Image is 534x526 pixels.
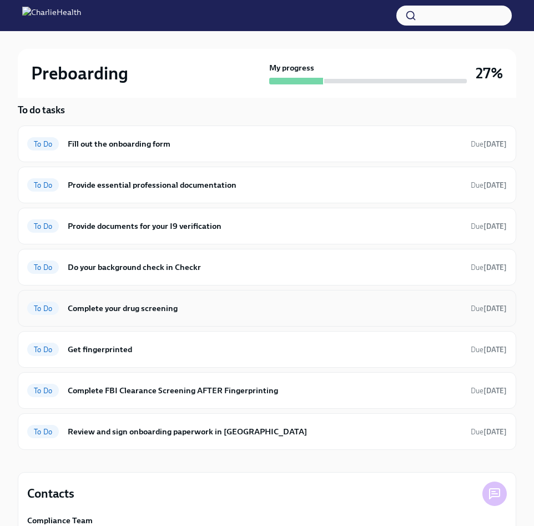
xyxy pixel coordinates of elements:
a: To DoDo your background check in CheckrDue[DATE] [27,258,507,276]
strong: [DATE] [483,387,507,395]
h6: Get fingerprinted [68,343,462,355]
h6: Complete FBI Clearance Screening AFTER Fingerprinting [68,384,462,397]
strong: [DATE] [483,140,507,148]
strong: [DATE] [483,181,507,189]
span: October 19th, 2025 09:00 [471,427,507,437]
a: To DoProvide essential professional documentationDue[DATE] [27,176,507,194]
span: October 11th, 2025 09:00 [471,139,507,149]
span: October 16th, 2025 09:00 [471,303,507,314]
h6: Provide essential professional documentation [68,179,462,191]
strong: My progress [269,62,314,73]
a: To DoComplete your drug screeningDue[DATE] [27,299,507,317]
span: Due [471,181,507,189]
span: To Do [27,140,59,148]
span: To Do [27,263,59,272]
span: To Do [27,222,59,231]
strong: [DATE] [483,222,507,231]
h4: Contacts [27,485,74,502]
h5: To do tasks [18,103,65,117]
a: To DoGet fingerprintedDue[DATE] [27,340,507,358]
strong: [DATE] [483,304,507,313]
a: To DoProvide documents for your I9 verificationDue[DATE] [27,217,507,235]
a: To DoFill out the onboarding formDue[DATE] [27,135,507,153]
span: October 16th, 2025 09:00 [471,221,507,232]
strong: Compliance Team [27,515,93,526]
span: Due [471,140,507,148]
a: To DoComplete FBI Clearance Screening AFTER FingerprintingDue[DATE] [27,382,507,399]
span: To Do [27,387,59,395]
h6: Review and sign onboarding paperwork in [GEOGRAPHIC_DATA] [68,425,462,438]
span: Due [471,428,507,436]
span: Due [471,387,507,395]
span: To Do [27,428,59,436]
img: CharlieHealth [22,7,81,24]
span: October 15th, 2025 09:00 [471,180,507,191]
strong: [DATE] [483,263,507,272]
span: To Do [27,181,59,189]
span: Due [471,345,507,354]
h3: 27% [476,63,503,83]
h6: Do your background check in Checkr [68,261,462,273]
a: To DoReview and sign onboarding paperwork in [GEOGRAPHIC_DATA]Due[DATE] [27,423,507,440]
span: Due [471,222,507,231]
h6: Complete your drug screening [68,302,462,314]
strong: [DATE] [483,345,507,354]
span: Due [471,304,507,313]
h6: Provide documents for your I9 verification [68,220,462,232]
h6: Fill out the onboarding form [68,138,462,150]
strong: [DATE] [483,428,507,436]
span: To Do [27,304,59,313]
span: To Do [27,345,59,354]
span: Due [471,263,507,272]
h2: Preboarding [31,62,128,84]
span: October 19th, 2025 09:00 [471,385,507,396]
span: October 12th, 2025 09:00 [471,262,507,273]
span: October 16th, 2025 09:00 [471,344,507,355]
